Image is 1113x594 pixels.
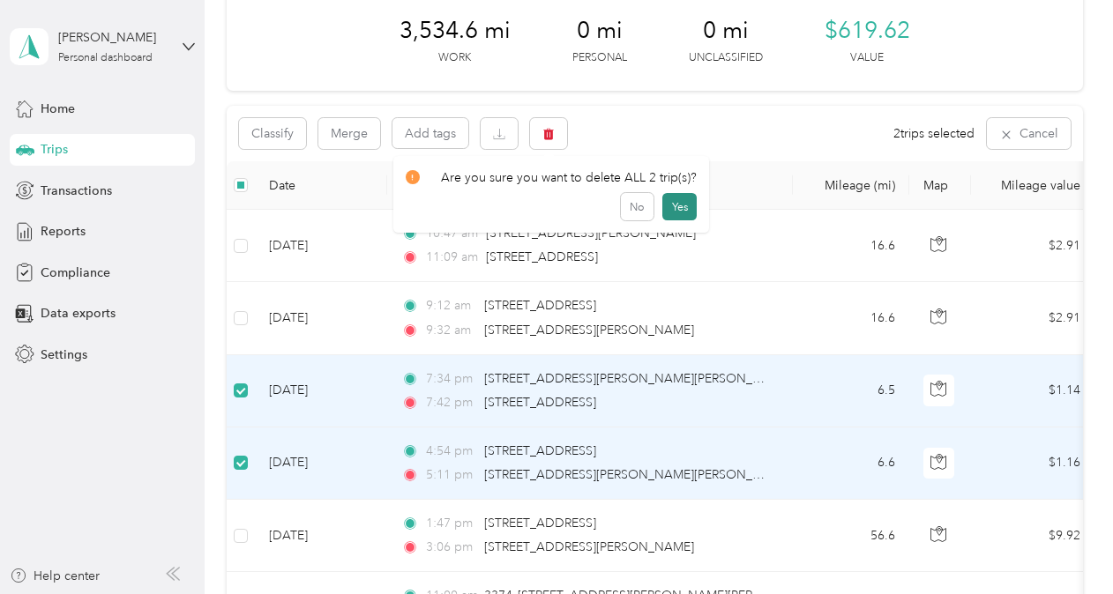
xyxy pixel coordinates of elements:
span: Home [41,100,75,118]
td: $1.16 [971,427,1094,500]
span: Transactions [41,182,112,200]
span: [STREET_ADDRESS][PERSON_NAME] [484,323,694,338]
td: 6.5 [793,355,909,427]
th: Locations [387,161,793,210]
span: 9:32 am [426,321,476,340]
td: [DATE] [255,355,387,427]
span: 4:54 pm [426,442,476,461]
p: Personal [572,50,627,66]
span: [STREET_ADDRESS][PERSON_NAME][PERSON_NAME] [484,467,792,482]
th: Mileage value [971,161,1094,210]
span: 1:47 pm [426,514,476,533]
span: 5:11 pm [426,465,476,485]
span: [STREET_ADDRESS] [484,298,596,313]
span: 3:06 pm [426,538,476,557]
span: Data exports [41,304,116,323]
td: $2.91 [971,282,1094,354]
button: Classify [239,118,306,149]
span: [STREET_ADDRESS][PERSON_NAME] [484,539,694,554]
button: Add tags [392,118,468,148]
p: Unclassified [689,50,763,66]
span: 0 mi [577,17,623,45]
div: [PERSON_NAME] [58,28,168,47]
td: $2.91 [971,210,1094,282]
th: Map [909,161,971,210]
span: 0 mi [703,17,749,45]
span: [STREET_ADDRESS] [484,443,596,458]
td: 16.6 [793,210,909,282]
td: [DATE] [255,282,387,354]
span: 9:12 am [426,296,476,316]
button: No [621,193,654,221]
td: $9.92 [971,500,1094,572]
span: 11:09 am [426,248,478,267]
p: Work [438,50,471,66]
td: 16.6 [793,282,909,354]
span: $619.62 [825,17,910,45]
iframe: Everlance-gr Chat Button Frame [1014,495,1113,594]
span: 7:34 pm [426,369,476,389]
td: $1.14 [971,355,1094,427]
span: 2 trips selected [893,124,975,143]
span: 7:42 pm [426,393,476,412]
span: Trips [41,140,68,159]
span: [STREET_ADDRESS] [484,516,596,531]
p: Value [850,50,884,66]
button: Cancel [987,118,1071,149]
span: [STREET_ADDRESS][PERSON_NAME] [486,226,696,241]
span: [STREET_ADDRESS] [484,395,596,410]
button: Help center [10,567,100,585]
span: Compliance [41,264,110,282]
td: [DATE] [255,427,387,500]
td: 6.6 [793,427,909,500]
span: [STREET_ADDRESS][PERSON_NAME][PERSON_NAME] [484,371,792,386]
td: 56.6 [793,500,909,572]
div: Are you sure you want to delete ALL 2 trip(s)? [406,168,698,187]
button: Yes [662,193,697,221]
span: 10:47 am [426,224,478,243]
td: [DATE] [255,210,387,282]
span: Settings [41,345,87,364]
th: Mileage (mi) [793,161,909,210]
span: 3,534.6 mi [400,17,511,45]
th: Date [255,161,387,210]
span: [STREET_ADDRESS] [486,249,598,264]
span: Reports [41,222,86,241]
button: Merge [318,118,380,149]
div: Personal dashboard [58,53,153,63]
td: [DATE] [255,500,387,572]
